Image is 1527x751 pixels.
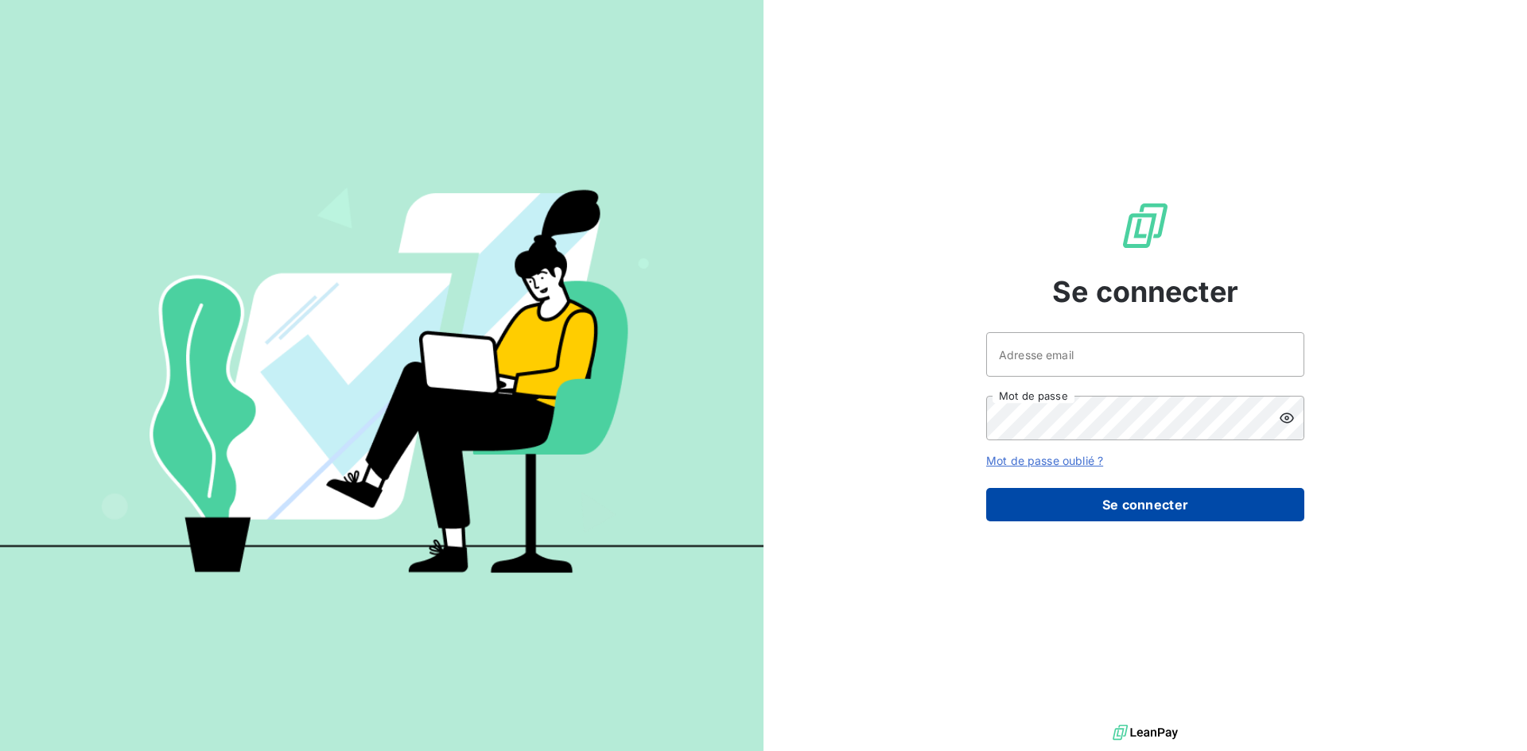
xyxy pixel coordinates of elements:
[986,454,1103,467] a: Mot de passe oublié ?
[1052,270,1238,313] span: Se connecter
[986,488,1304,521] button: Se connecter
[986,332,1304,377] input: placeholder
[1113,721,1178,745] img: logo
[1120,200,1171,251] img: Logo LeanPay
